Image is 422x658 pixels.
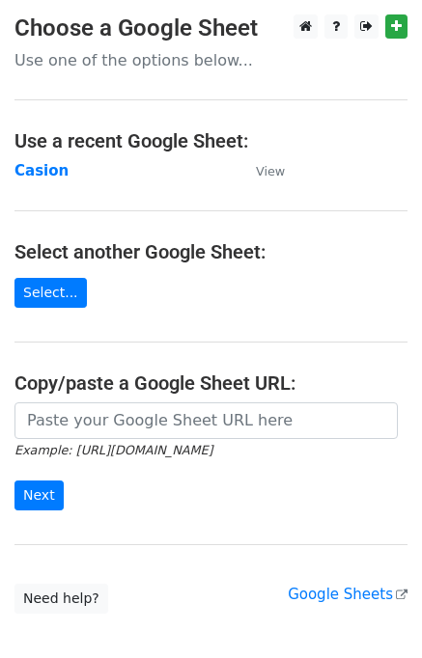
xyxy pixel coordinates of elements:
a: Casion [14,162,69,179]
a: Need help? [14,584,108,614]
h3: Choose a Google Sheet [14,14,408,42]
a: View [237,162,285,179]
h4: Copy/paste a Google Sheet URL: [14,371,408,395]
input: Next [14,480,64,510]
small: View [256,164,285,178]
p: Use one of the options below... [14,50,408,70]
a: Select... [14,278,87,308]
h4: Use a recent Google Sheet: [14,129,408,152]
input: Paste your Google Sheet URL here [14,402,398,439]
iframe: Chat Widget [325,565,422,658]
h4: Select another Google Sheet: [14,240,408,263]
a: Google Sheets [288,586,408,603]
small: Example: [URL][DOMAIN_NAME] [14,443,212,457]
